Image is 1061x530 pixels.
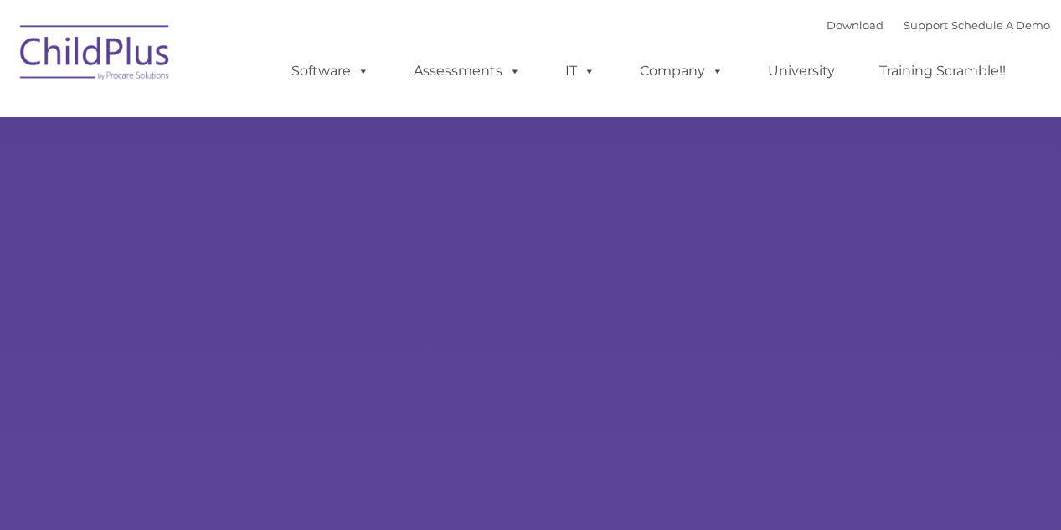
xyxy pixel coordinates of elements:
[751,54,852,88] a: University
[863,54,1022,88] a: Training Scramble!!
[951,18,1050,32] a: Schedule A Demo
[12,13,179,97] img: ChildPlus by Procare Solutions
[904,18,948,32] a: Support
[549,54,612,88] a: IT
[623,54,740,88] a: Company
[397,54,538,88] a: Assessments
[827,18,883,32] a: Download
[275,54,386,88] a: Software
[827,18,1050,32] font: |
